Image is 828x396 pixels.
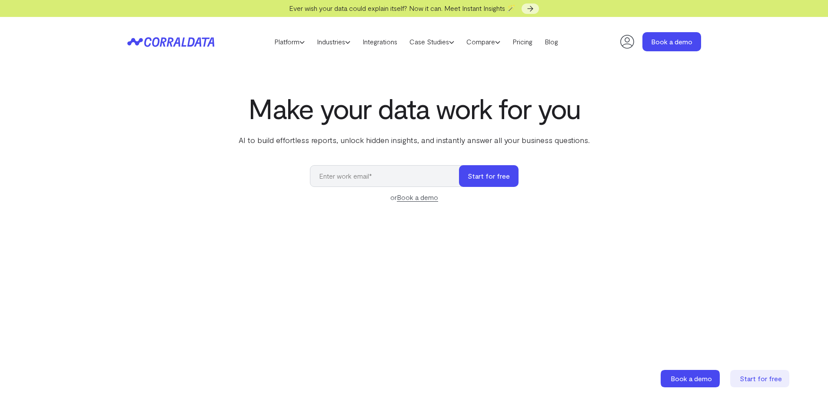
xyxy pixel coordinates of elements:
[661,370,722,387] a: Book a demo
[310,165,468,187] input: Enter work email*
[730,370,791,387] a: Start for free
[289,4,515,12] span: Ever wish your data could explain itself? Now it can. Meet Instant Insights 🪄
[506,35,539,48] a: Pricing
[311,35,356,48] a: Industries
[237,93,592,124] h1: Make your data work for you
[397,193,438,202] a: Book a demo
[671,374,712,383] span: Book a demo
[740,374,782,383] span: Start for free
[356,35,403,48] a: Integrations
[642,32,701,51] a: Book a demo
[460,35,506,48] a: Compare
[268,35,311,48] a: Platform
[539,35,564,48] a: Blog
[237,134,592,146] p: AI to build effortless reports, unlock hidden insights, and instantly answer all your business qu...
[459,165,519,187] button: Start for free
[403,35,460,48] a: Case Studies
[310,192,519,203] div: or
